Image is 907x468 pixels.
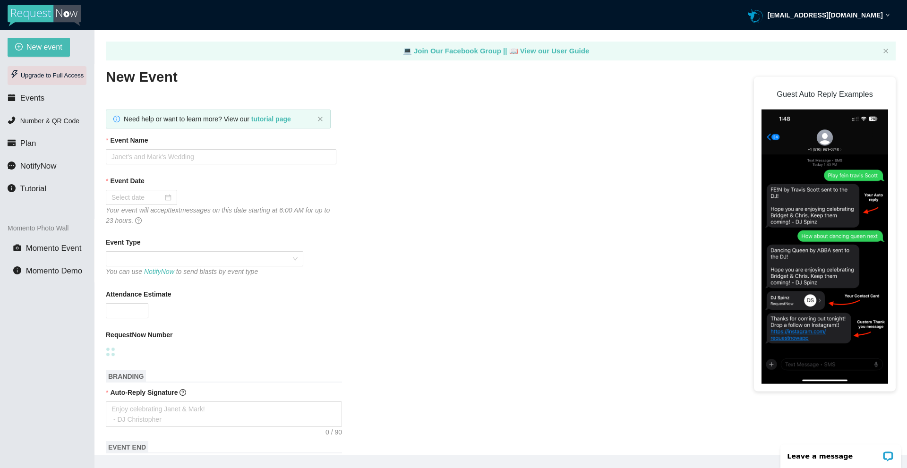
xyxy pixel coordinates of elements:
span: Momento Demo [26,266,82,275]
a: laptop View our User Guide [509,47,590,55]
h2: New Event [106,68,896,87]
span: laptop [403,47,412,55]
span: credit-card [8,139,16,147]
span: message [8,162,16,170]
iframe: LiveChat chat widget [774,438,907,468]
input: Janet's and Mark's Wedding [106,149,336,164]
span: New event [26,41,62,53]
span: EVENT END [106,441,148,453]
span: down [885,13,890,17]
b: Attendance Estimate [106,289,171,299]
button: plus-circleNew event [8,38,70,57]
a: laptop Join Our Facebook Group || [403,47,509,55]
div: You can use to send blasts by event type [106,266,303,277]
span: BRANDING [106,370,146,383]
b: Event Name [110,135,148,145]
span: laptop [509,47,518,55]
span: thunderbolt [10,70,19,78]
b: Event Date [110,176,144,186]
img: RequestNow [8,5,81,26]
span: info-circle [13,266,21,274]
span: Momento Event [26,244,82,253]
img: b1e414ff768765302d1f4587eab9eaf2 [748,8,763,23]
a: NotifyNow [144,268,174,275]
b: Event Type [106,237,141,247]
i: Your event will accept text messages on this date starting at 6:00 AM for up to 23 hours. [106,206,330,224]
span: calendar [8,94,16,102]
input: Select date [111,192,163,203]
span: plus-circle [15,43,23,52]
div: Upgrade to Full Access [8,66,86,85]
span: info-circle [113,116,120,122]
span: Plan [20,139,36,148]
strong: [EMAIL_ADDRESS][DOMAIN_NAME] [768,11,883,19]
span: NotifyNow [20,162,56,170]
span: info-circle [8,184,16,192]
img: DJ Request Instructions [762,110,888,384]
h3: Guest Auto Reply Examples [762,84,888,104]
span: phone [8,116,16,124]
span: camera [13,244,21,252]
a: tutorial page [251,115,291,123]
span: Tutorial [20,184,46,193]
b: Auto-Reply Signature [110,389,178,396]
button: close [317,116,323,122]
span: question-circle [180,389,186,396]
span: Need help or want to learn more? View our [124,115,291,123]
span: Events [20,94,44,102]
span: Number & QR Code [20,117,79,125]
span: question-circle [135,217,142,224]
button: close [883,48,889,54]
b: RequestNow Number [106,330,173,340]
